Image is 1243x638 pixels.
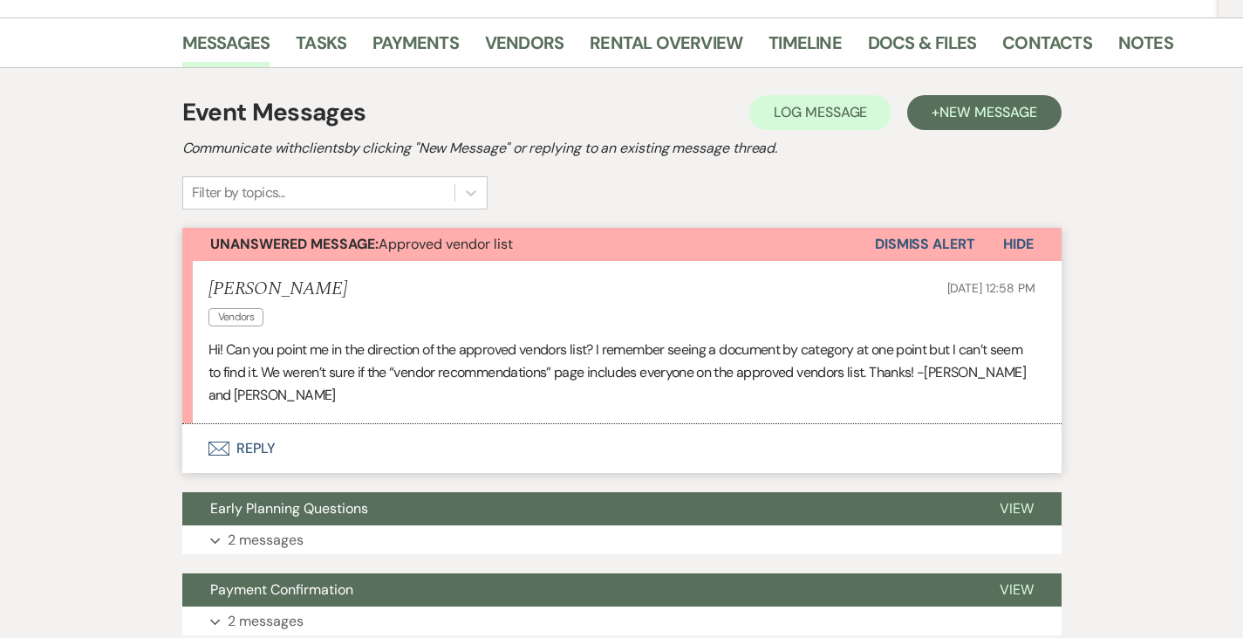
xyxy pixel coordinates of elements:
button: View [972,573,1062,607]
a: Messages [182,29,270,67]
button: Early Planning Questions [182,492,972,525]
a: Vendors [485,29,563,67]
button: Hide [975,228,1062,261]
button: 2 messages [182,525,1062,555]
span: Payment Confirmation [210,580,353,599]
button: Dismiss Alert [875,228,975,261]
button: View [972,492,1062,525]
button: 2 messages [182,607,1062,636]
span: Log Message [774,103,867,121]
a: Notes [1118,29,1173,67]
a: Payments [372,29,459,67]
strong: Unanswered Message: [210,235,379,253]
h5: [PERSON_NAME] [208,278,347,300]
p: Hi! Can you point me in the direction of the approved vendors list? I remember seeing a document ... [208,339,1035,406]
div: Filter by topics... [192,182,285,203]
button: Payment Confirmation [182,573,972,607]
span: Approved vendor list [210,235,513,253]
p: 2 messages [228,529,304,552]
span: View [1000,580,1034,599]
h1: Event Messages [182,94,366,131]
a: Docs & Files [868,29,976,67]
span: Vendors [208,308,264,326]
p: 2 messages [228,610,304,633]
span: Hide [1003,235,1034,253]
button: Reply [182,424,1062,473]
button: Log Message [749,95,891,130]
a: Tasks [296,29,346,67]
button: +New Message [907,95,1061,130]
a: Rental Overview [590,29,742,67]
span: New Message [939,103,1036,121]
a: Contacts [1002,29,1092,67]
a: Timeline [768,29,842,67]
span: [DATE] 12:58 PM [947,280,1035,296]
span: View [1000,499,1034,518]
span: Early Planning Questions [210,499,368,518]
h2: Communicate with clients by clicking "New Message" or replying to an existing message thread. [182,138,1062,159]
button: Unanswered Message:Approved vendor list [182,228,875,261]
